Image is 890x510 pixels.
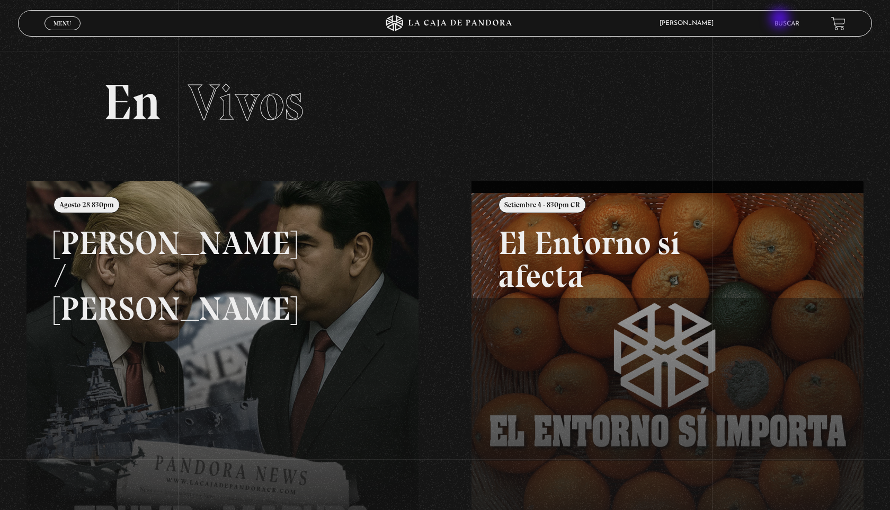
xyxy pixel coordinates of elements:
a: Buscar [775,21,799,27]
span: [PERSON_NAME] [654,20,724,27]
span: Menu [54,20,71,27]
a: View your shopping cart [831,16,845,31]
span: Vivos [188,72,304,133]
span: Cerrar [50,29,75,37]
h2: En [103,77,787,128]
